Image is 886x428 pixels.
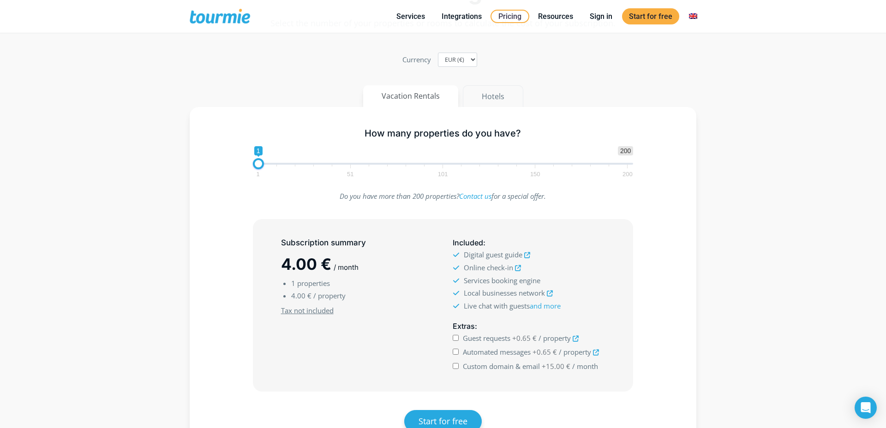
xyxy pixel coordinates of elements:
span: Custom domain & email [463,362,540,371]
u: Tax not included [281,306,334,315]
a: Contact us [459,191,491,201]
span: / month [572,362,598,371]
button: Hotels [463,85,523,107]
a: Start for free [622,8,679,24]
button: Vacation Rentals [363,85,458,107]
span: 1 [254,146,263,155]
a: Integrations [435,11,489,22]
span: 101 [437,172,449,176]
div: Open Intercom Messenger [855,397,877,419]
span: Online check-in [464,263,513,272]
span: / property [539,333,571,343]
span: Automated messages [463,347,531,357]
span: / property [559,347,591,357]
span: 200 [621,172,634,176]
span: +0.65 € [533,347,557,357]
span: Live chat with guests [464,301,561,310]
span: 4.00 € [291,291,311,300]
span: 200 [618,146,633,155]
span: / month [334,263,359,272]
a: and more [530,301,561,310]
p: Do you have more than 200 properties? for a special offer. [253,190,634,202]
span: +0.65 € [512,333,537,343]
span: Included [453,238,483,247]
span: 51 [346,172,355,176]
a: Resources [531,11,580,22]
span: Local businesses network [464,288,545,297]
span: Services booking engine [464,276,540,285]
span: 1 [255,172,261,176]
label: Currency [402,53,431,66]
a: Pricing [491,10,529,23]
span: / property [313,291,346,300]
span: +15.00 € [542,362,570,371]
h5: : [453,237,605,249]
h5: : [453,321,605,332]
span: 1 [291,279,295,288]
h5: How many properties do you have? [253,128,634,139]
span: properties [297,279,330,288]
span: Digital guest guide [464,250,522,259]
span: Start for free [419,416,467,427]
span: Extras [453,321,475,331]
span: 150 [529,172,542,176]
span: 4.00 € [281,255,331,273]
h5: Subscription summary [281,237,433,249]
a: Services [389,11,432,22]
span: Guest requests [463,333,510,343]
a: Sign in [583,11,619,22]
